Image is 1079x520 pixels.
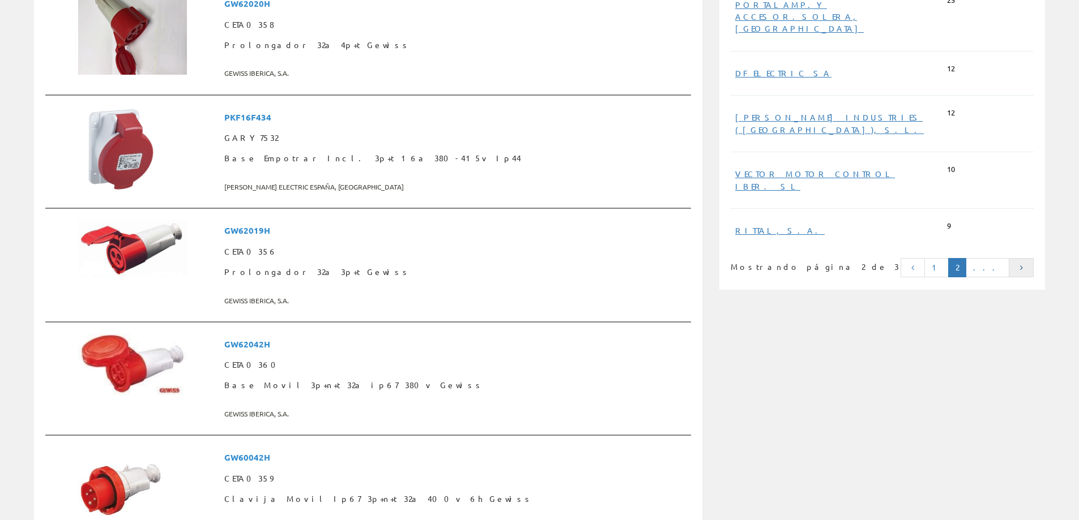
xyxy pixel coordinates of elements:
[224,107,686,128] span: PKF16F434
[947,164,955,175] span: 10
[947,221,951,231] span: 9
[901,258,926,277] a: Página anterior
[947,108,955,118] span: 12
[224,489,686,509] span: Clavija Movil Ip67 3p+n+t 32a 400v 6h Gewiss
[224,128,686,148] span: GARY7532
[224,242,686,262] span: CETA0356
[224,375,686,396] span: Base Movil 3p+n+t 32a ip67 380v Gewiss
[224,262,686,282] span: Prolongador 32a 3p+t Gewiss
[224,64,686,83] span: GEWISS IBERICA, S.A.
[224,220,686,241] span: GW62019H
[924,258,949,277] a: 1
[224,35,686,55] span: Prolongador 32a 4p+t Gewiss
[735,169,895,191] a: VECTOR MOTOR CONTROL IBER. SL
[224,148,686,169] span: Base Empotrar Incl. 3p+t 16a 380-415v Ip44
[731,257,847,273] div: Mostrando página 2 de 3
[224,15,686,35] span: CETA0358
[224,447,686,468] span: GW60042H
[1009,258,1034,277] a: Página siguiente
[735,112,924,134] a: [PERSON_NAME] INDUSTRIES ([GEOGRAPHIC_DATA]), S.L.
[966,258,1009,277] a: ...
[224,355,686,375] span: CETA0360
[224,405,686,423] span: GEWISS IBERICA, S.A.
[224,178,686,196] span: [PERSON_NAME] ELECTRIC ESPAÑA, [GEOGRAPHIC_DATA]
[78,107,163,192] img: Foto artículo Base Empotrar Incl. 3p+t 16a 380-415v Ip44 (150x150)
[735,225,825,235] a: RITTAL, S.A.
[735,68,831,78] a: DF ELECTRIC SA
[947,63,955,74] span: 12
[78,220,187,277] img: Foto artículo Prolongador 32a 3p+t Gewiss (192x99.84)
[78,334,187,399] img: Foto artículo Base Movil 3p+n+t 32a ip67 380v Gewiss (192x116.16)
[224,334,686,355] span: GW62042H
[224,469,686,489] span: CETA0359
[224,291,686,310] span: GEWISS IBERICA, S.A.
[948,258,966,277] a: Página actual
